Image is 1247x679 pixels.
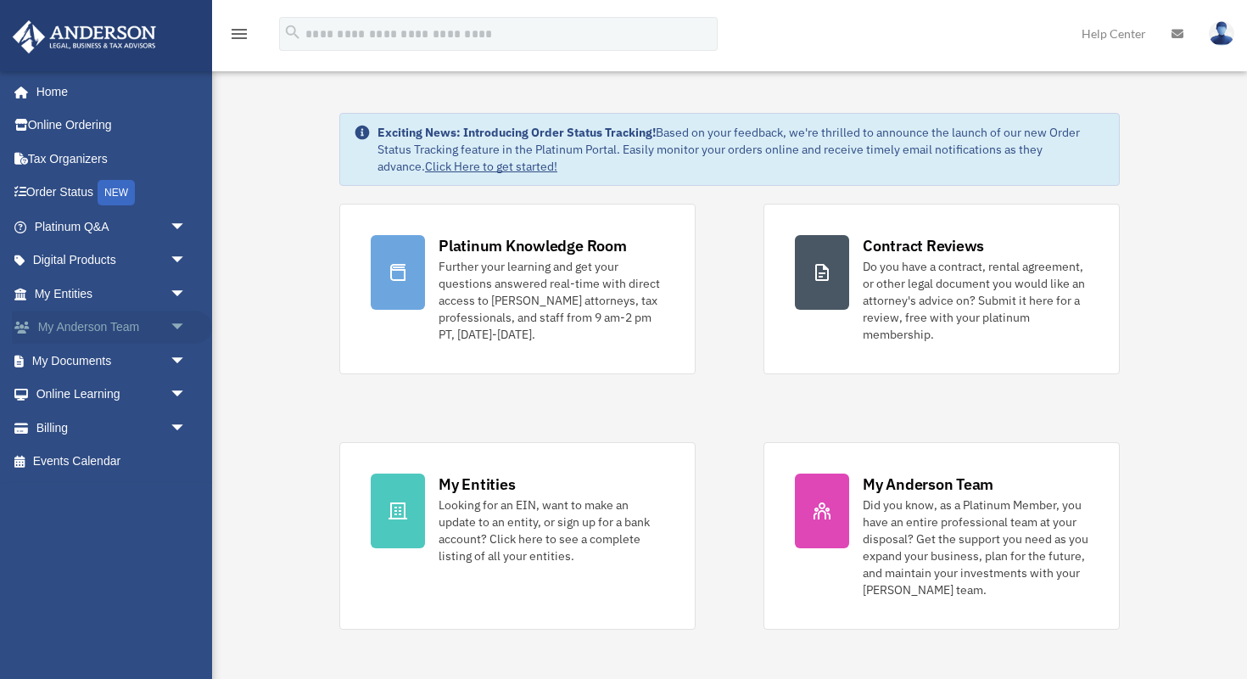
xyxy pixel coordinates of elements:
a: My Documentsarrow_drop_down [12,344,212,378]
a: Online Ordering [12,109,212,143]
div: Platinum Knowledge Room [439,235,627,256]
img: Anderson Advisors Platinum Portal [8,20,161,53]
i: search [283,23,302,42]
a: Digital Productsarrow_drop_down [12,244,212,278]
span: arrow_drop_down [170,344,204,379]
div: NEW [98,180,135,205]
a: Home [12,75,204,109]
div: My Entities [439,474,515,495]
div: My Anderson Team [863,474,993,495]
div: Do you have a contract, rental agreement, or other legal document you would like an attorney's ad... [863,258,1088,343]
i: menu [229,24,249,44]
strong: Exciting News: Introducing Order Status Tracking! [377,125,656,140]
img: User Pic [1209,21,1234,46]
span: arrow_drop_down [170,210,204,244]
a: Order StatusNEW [12,176,212,210]
a: Online Learningarrow_drop_down [12,378,212,412]
a: Click Here to get started! [425,159,557,174]
a: My Anderson Teamarrow_drop_down [12,311,212,345]
span: arrow_drop_down [170,378,204,412]
div: Contract Reviews [863,235,984,256]
a: My Entitiesarrow_drop_down [12,277,212,311]
a: menu [229,30,249,44]
span: arrow_drop_down [170,244,204,278]
a: Contract Reviews Do you have a contract, rental agreement, or other legal document you would like... [763,204,1120,374]
span: arrow_drop_down [170,311,204,345]
a: Tax Organizers [12,142,212,176]
span: arrow_drop_down [170,411,204,446]
span: arrow_drop_down [170,277,204,311]
a: Platinum Knowledge Room Further your learning and get your questions answered real-time with dire... [339,204,696,374]
div: Further your learning and get your questions answered real-time with direct access to [PERSON_NAM... [439,258,664,343]
a: My Anderson Team Did you know, as a Platinum Member, you have an entire professional team at your... [763,442,1120,630]
div: Based on your feedback, we're thrilled to announce the launch of our new Order Status Tracking fe... [377,124,1105,175]
a: Events Calendar [12,445,212,479]
a: Platinum Q&Aarrow_drop_down [12,210,212,244]
div: Looking for an EIN, want to make an update to an entity, or sign up for a bank account? Click her... [439,497,664,564]
div: Did you know, as a Platinum Member, you have an entire professional team at your disposal? Get th... [863,497,1088,598]
a: My Entities Looking for an EIN, want to make an update to an entity, or sign up for a bank accoun... [339,442,696,630]
a: Billingarrow_drop_down [12,411,212,445]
